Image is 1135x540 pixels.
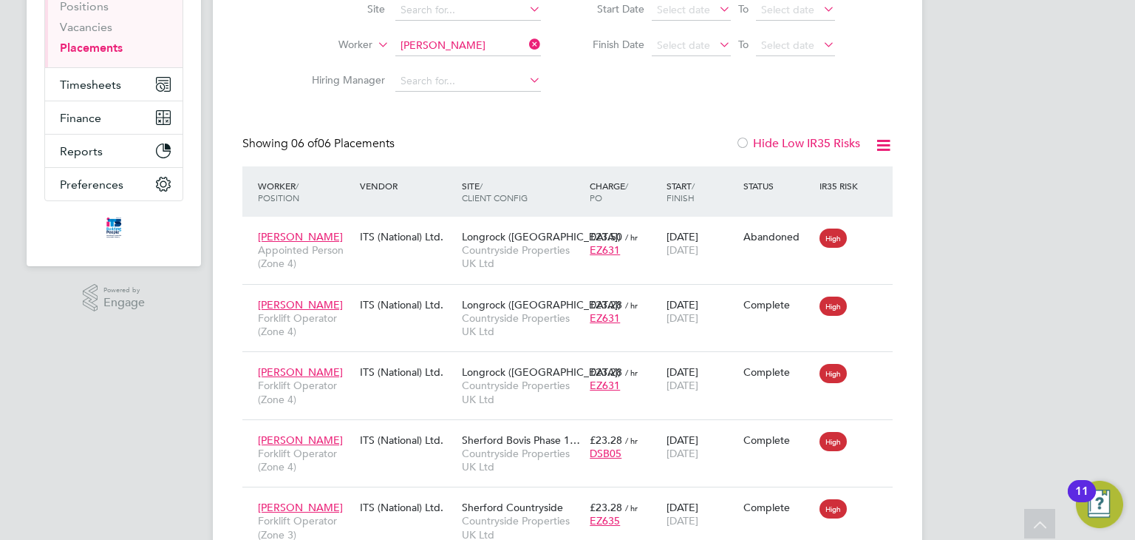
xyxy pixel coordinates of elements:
[287,38,372,53] label: Worker
[258,447,352,473] span: Forklift Operator (Zone 4)
[743,230,813,243] div: Abandoned
[578,38,644,51] label: Finish Date
[242,136,398,152] div: Showing
[663,223,740,264] div: [DATE]
[625,367,638,378] span: / hr
[356,223,458,251] div: ITS (National) Ltd.
[740,172,817,199] div: Status
[734,35,753,54] span: To
[625,502,638,513] span: / hr
[45,101,183,134] button: Finance
[657,38,710,52] span: Select date
[667,514,698,527] span: [DATE]
[60,20,112,34] a: Vacancies
[462,433,580,447] span: Sherford Bovis Phase 1…
[258,365,343,379] span: [PERSON_NAME]
[819,432,847,451] span: High
[590,501,622,514] span: £23.28
[743,433,813,447] div: Complete
[667,447,698,460] span: [DATE]
[590,447,621,460] span: DSB05
[590,180,628,203] span: / PO
[356,291,458,319] div: ITS (National) Ltd.
[663,291,740,332] div: [DATE]
[462,180,528,203] span: / Client Config
[291,136,318,151] span: 06 of
[462,311,582,338] span: Countryside Properties UK Ltd
[395,36,541,56] input: Search for...
[258,433,343,447] span: [PERSON_NAME]
[60,178,123,192] span: Preferences
[258,243,352,270] span: Appointed Person (Zone 4)
[578,2,644,16] label: Start Date
[462,365,621,379] span: Longrock ([GEOGRAPHIC_DATA])
[590,243,620,257] span: EZ631
[45,168,183,200] button: Preferences
[816,172,867,199] div: IR35 Risk
[254,493,893,505] a: [PERSON_NAME]Forklift Operator (Zone 3)ITS (National) Ltd.Sherford CountrysideCountryside Propert...
[657,3,710,16] span: Select date
[44,216,183,240] a: Go to home page
[625,300,638,311] span: / hr
[625,435,638,446] span: / hr
[663,172,740,211] div: Start
[60,144,103,158] span: Reports
[590,365,622,379] span: £23.28
[663,426,740,468] div: [DATE]
[60,41,123,55] a: Placements
[258,298,343,311] span: [PERSON_NAME]
[590,514,620,527] span: EZ635
[761,3,814,16] span: Select date
[300,2,385,16] label: Site
[819,499,847,519] span: High
[356,493,458,522] div: ITS (National) Ltd.
[60,111,101,125] span: Finance
[590,298,622,311] span: £23.28
[103,216,124,240] img: itsconstruction-logo-retina.png
[819,364,847,383] span: High
[667,311,698,325] span: [DATE]
[663,493,740,535] div: [DATE]
[667,180,695,203] span: / Finish
[254,172,356,211] div: Worker
[45,68,183,101] button: Timesheets
[590,311,620,325] span: EZ631
[590,230,622,243] span: £23.50
[743,501,813,514] div: Complete
[625,232,638,243] span: / hr
[743,365,813,379] div: Complete
[291,136,395,151] span: 06 Placements
[761,38,814,52] span: Select date
[254,425,893,438] a: [PERSON_NAME]Forklift Operator (Zone 4)ITS (National) Ltd.Sherford Bovis Phase 1…Countryside Prop...
[300,73,385,87] label: Hiring Manager
[462,243,582,270] span: Countryside Properties UK Ltd
[819,229,847,248] span: High
[254,222,893,234] a: [PERSON_NAME]Appointed Person (Zone 4)ITS (National) Ltd.Longrock ([GEOGRAPHIC_DATA])Countryside ...
[60,78,121,92] span: Timesheets
[590,433,622,447] span: £23.28
[458,172,586,211] div: Site
[743,298,813,311] div: Complete
[45,135,183,167] button: Reports
[667,379,698,392] span: [DATE]
[356,172,458,199] div: Vendor
[462,501,563,514] span: Sherford Countryside
[356,426,458,454] div: ITS (National) Ltd.
[254,290,893,303] a: [PERSON_NAME]Forklift Operator (Zone 4)ITS (National) Ltd.Longrock ([GEOGRAPHIC_DATA])Countryside...
[586,172,663,211] div: Charge
[83,284,146,312] a: Powered byEngage
[258,379,352,405] span: Forklift Operator (Zone 4)
[819,297,847,316] span: High
[254,357,893,370] a: [PERSON_NAME]Forklift Operator (Zone 4)ITS (National) Ltd.Longrock ([GEOGRAPHIC_DATA])Countryside...
[258,311,352,338] span: Forklift Operator (Zone 4)
[103,284,145,297] span: Powered by
[735,136,860,151] label: Hide Low IR35 Risks
[1076,481,1123,528] button: Open Resource Center, 11 new notifications
[462,379,582,405] span: Countryside Properties UK Ltd
[462,230,621,243] span: Longrock ([GEOGRAPHIC_DATA])
[258,180,299,203] span: / Position
[590,379,620,392] span: EZ631
[258,230,343,243] span: [PERSON_NAME]
[356,358,458,386] div: ITS (National) Ltd.
[395,71,541,92] input: Search for...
